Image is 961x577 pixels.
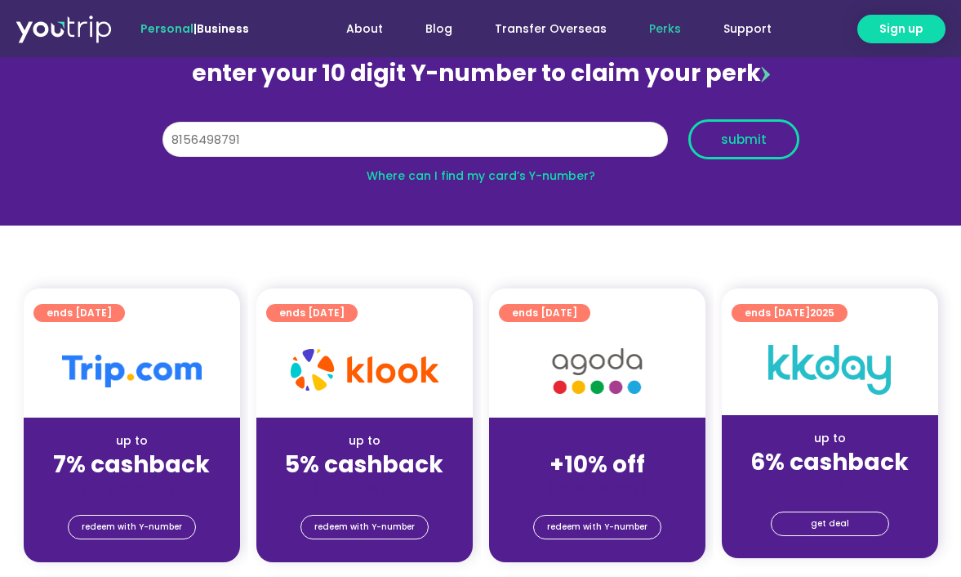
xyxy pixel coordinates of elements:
[732,304,848,322] a: ends [DATE]2025
[702,14,793,44] a: Support
[314,516,415,539] span: redeem with Y-number
[512,304,577,322] span: ends [DATE]
[266,304,358,322] a: ends [DATE]
[721,133,767,145] span: submit
[285,449,443,481] strong: 5% cashback
[37,432,227,450] div: up to
[162,119,799,172] form: Y Number
[750,446,909,478] strong: 6% cashback
[582,432,612,449] span: up to
[810,306,834,320] span: 2025
[735,430,925,447] div: up to
[404,14,474,44] a: Blog
[82,516,182,539] span: redeem with Y-number
[300,515,429,539] a: redeem with Y-number
[325,14,404,44] a: About
[628,14,702,44] a: Perks
[154,52,808,95] div: enter your 10 digit Y-number to claim your perk
[53,449,210,481] strong: 7% cashback
[502,480,692,497] div: (for stays only)
[549,449,645,481] strong: +10% off
[33,304,125,322] a: ends [DATE]
[474,14,628,44] a: Transfer Overseas
[47,304,112,322] span: ends [DATE]
[771,512,889,536] a: get deal
[269,480,460,497] div: (for stays only)
[688,119,799,159] button: submit
[547,516,647,539] span: redeem with Y-number
[499,304,590,322] a: ends [DATE]
[279,304,345,322] span: ends [DATE]
[879,20,923,38] span: Sign up
[140,20,194,37] span: Personal
[269,432,460,450] div: up to
[735,477,925,494] div: (for stays only)
[293,14,793,44] nav: Menu
[533,515,661,539] a: redeem with Y-number
[367,168,595,184] a: Where can I find my card’s Y-number?
[745,304,834,322] span: ends [DATE]
[857,15,945,43] a: Sign up
[68,515,196,539] a: redeem with Y-number
[811,512,849,535] span: get deal
[197,20,249,37] a: Business
[37,480,227,497] div: (for stays only)
[162,122,668,158] input: 10 digit Y-number (e.g. 8123456789)
[140,20,249,37] span: |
